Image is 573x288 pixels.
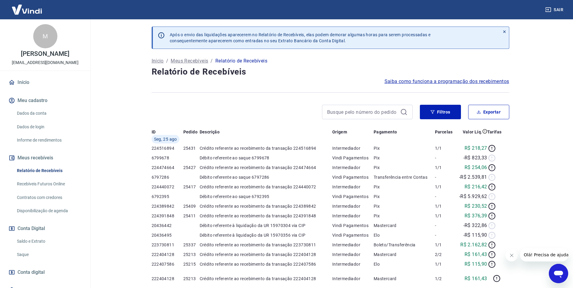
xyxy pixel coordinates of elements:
span: Conta digital [18,268,45,277]
p: - [435,174,455,180]
a: Contratos com credores [14,191,83,204]
button: Sair [544,4,566,15]
p: Pix [374,165,435,171]
p: Elo [374,232,435,238]
p: Transferência entre Contas [374,174,435,180]
p: Crédito referente ao recebimento da transação 222407586 [200,261,332,267]
button: Exportar [468,105,509,119]
p: Vindi Pagamentos [332,174,374,180]
p: R$ 161,43 [465,251,487,258]
input: Busque pelo número do pedido [327,107,398,117]
p: 224389842 [152,203,183,209]
p: 1/1 [435,213,455,219]
p: - [435,155,455,161]
div: M [33,24,57,48]
p: Intermediador [332,145,374,151]
p: Crédito referente ao recebimento da transação 222404128 [200,251,332,258]
img: Vindi [7,0,47,19]
span: Seg, 25 ago [154,136,177,142]
p: 25427 [183,165,200,171]
p: 1/1 [435,165,455,171]
p: 25431 [183,145,200,151]
a: Relatório de Recebíveis [14,165,83,177]
p: 224440072 [152,184,183,190]
p: 25215 [183,261,200,267]
p: Vindi Pagamentos [332,222,374,229]
p: Intermediador [332,276,374,282]
p: 6797286 [152,174,183,180]
p: 2/2 [435,251,455,258]
p: Intermediador [332,251,374,258]
p: Crédito referente ao recebimento da transação 224391848 [200,213,332,219]
p: Pedido [183,129,198,135]
p: Vindi Pagamentos [332,155,374,161]
p: Origem [332,129,347,135]
p: R$ 2.162,82 [460,241,487,248]
p: 222404128 [152,251,183,258]
p: 222404128 [152,276,183,282]
button: Meus recebíveis [7,151,83,165]
p: Vindi Pagamentos [332,194,374,200]
p: Parcelas [435,129,453,135]
a: Recebíveis Futuros Online [14,178,83,190]
p: ID [152,129,156,135]
p: Débito referente à liquidação da UR 15970356 via CIP [200,232,332,238]
p: Mastercard [374,276,435,282]
p: 20436495 [152,232,183,238]
p: R$ 218,27 [465,145,487,152]
p: R$ 376,39 [465,212,487,219]
p: Crédito referente ao recebimento da transação 224516894 [200,145,332,151]
a: Saldo e Extrato [14,235,83,248]
p: -R$ 322,86 [463,222,487,229]
a: Início [152,57,164,65]
p: 224391848 [152,213,183,219]
button: Meu cadastro [7,94,83,107]
p: - [435,222,455,229]
p: Tarifas [487,129,502,135]
p: Pix [374,155,435,161]
p: Intermediador [332,203,374,209]
p: 6799678 [152,155,183,161]
p: R$ 216,42 [465,183,487,190]
p: Pix [374,194,435,200]
button: Conta Digital [7,222,83,235]
p: -R$ 5.929,62 [459,193,487,200]
p: 25213 [183,276,200,282]
p: 1/1 [435,184,455,190]
p: R$ 230,52 [465,203,487,210]
p: [EMAIL_ADDRESS][DOMAIN_NAME] [12,59,79,66]
p: Após o envio das liquidações aparecerem no Relatório de Recebíveis, elas podem demorar algumas ho... [170,32,431,44]
p: -R$ 823,33 [463,154,487,162]
p: R$ 254,06 [465,164,487,171]
p: 6792395 [152,194,183,200]
p: -R$ 115,90 [463,232,487,239]
p: Crédito referente ao recebimento da transação 224474664 [200,165,332,171]
p: Vindi Pagamentos [332,232,374,238]
p: [PERSON_NAME] [21,51,69,57]
p: 1/2 [435,276,455,282]
a: Informe de rendimentos [14,134,83,146]
p: 1/1 [435,261,455,267]
p: - [435,194,455,200]
p: Pagamento [374,129,397,135]
p: 224474664 [152,165,183,171]
p: / [166,57,168,65]
p: Mastercard [374,251,435,258]
p: 25417 [183,184,200,190]
p: Intermediador [332,261,374,267]
span: Saiba como funciona a programação dos recebimentos [385,78,509,85]
p: 224516894 [152,145,183,151]
p: Boleto/Transferência [374,242,435,248]
p: 223730811 [152,242,183,248]
p: Débito referente à liquidação da UR 15970304 via CIP [200,222,332,229]
p: Crédito referente ao recebimento da transação 222404128 [200,276,332,282]
a: Dados da conta [14,107,83,120]
p: Elo [374,261,435,267]
h4: Relatório de Recebíveis [152,66,509,78]
p: Crédito referente ao recebimento da transação 224440072 [200,184,332,190]
p: Pix [374,213,435,219]
p: / [211,57,213,65]
iframe: Fechar mensagem [506,249,518,261]
p: Relatório de Recebíveis [215,57,267,65]
a: Saque [14,248,83,261]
